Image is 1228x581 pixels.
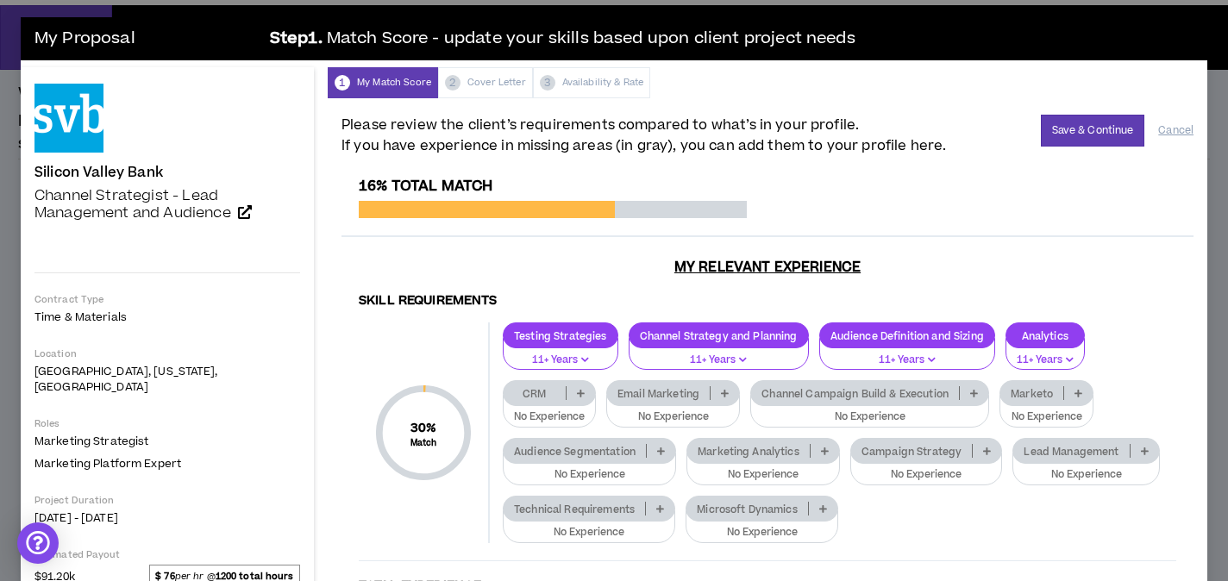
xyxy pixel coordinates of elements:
[34,347,300,360] p: Location
[341,259,1194,276] h3: My Relevant Experience
[830,353,984,368] p: 11+ Years
[410,437,437,449] small: Match
[335,75,350,91] span: 1
[1006,329,1084,342] p: Analytics
[504,445,646,458] p: Audience Segmentation
[1024,467,1148,483] p: No Experience
[34,187,300,222] a: Channel Strategist - Lead Management and Audience
[640,353,798,368] p: 11+ Years
[819,338,995,371] button: 11+ Years
[514,409,585,425] p: No Experience
[503,338,618,371] button: 11+ Years
[504,329,617,342] p: Testing Strategies
[503,510,675,543] button: No Experience
[327,27,855,52] span: Match Score - update your skills based upon client project needs
[503,453,676,485] button: No Experience
[359,293,1176,309] h4: Skill Requirements
[861,467,992,483] p: No Experience
[410,419,437,437] span: 30 %
[820,329,994,342] p: Audience Definition and Sizing
[34,293,300,306] p: Contract Type
[1158,116,1194,146] button: Cancel
[34,417,300,430] p: Roles
[34,548,300,561] p: Estimated Payout
[850,453,1003,485] button: No Experience
[514,353,607,368] p: 11+ Years
[617,409,729,425] p: No Experience
[514,467,665,483] p: No Experience
[761,409,978,425] p: No Experience
[751,387,959,400] p: Channel Campaign Build & Execution
[514,525,664,540] p: No Experience
[851,445,972,458] p: Campaign Strategy
[606,395,740,428] button: No Experience
[34,510,300,526] p: [DATE] - [DATE]
[328,67,438,98] div: My Match Score
[607,387,710,400] p: Email Marketing
[34,165,163,180] h4: Silicon Valley Bank
[34,494,300,507] p: Project Duration
[504,387,566,400] p: CRM
[1000,387,1063,400] p: Marketo
[1011,409,1082,425] p: No Experience
[1017,353,1074,368] p: 11+ Years
[359,176,492,197] span: 16% Total Match
[503,395,596,428] button: No Experience
[34,434,148,449] span: Marketing Strategist
[629,338,809,371] button: 11+ Years
[1012,453,1159,485] button: No Experience
[1041,115,1145,147] button: Save & Continue
[504,503,645,515] p: Technical Requirements
[34,456,181,472] span: Marketing Platform Expert
[17,522,59,564] div: Open Intercom Messenger
[34,309,300,325] p: Time & Materials
[697,525,827,540] p: No Experience
[687,445,810,458] p: Marketing Analytics
[686,503,808,515] p: Microsoft Dynamics
[34,185,231,223] span: Channel Strategist - Lead Management and Audience
[686,510,838,543] button: No Experience
[999,395,1093,428] button: No Experience
[34,22,259,56] h3: My Proposal
[1013,445,1129,458] p: Lead Management
[1006,338,1085,371] button: 11+ Years
[341,115,946,156] span: Please review the client’s requirements compared to what’s in your profile. If you have experienc...
[270,27,323,52] b: Step 1 .
[630,329,808,342] p: Channel Strategy and Planning
[698,467,829,483] p: No Experience
[750,395,989,428] button: No Experience
[34,364,300,395] p: [GEOGRAPHIC_DATA], [US_STATE], [GEOGRAPHIC_DATA]
[686,453,840,485] button: No Experience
